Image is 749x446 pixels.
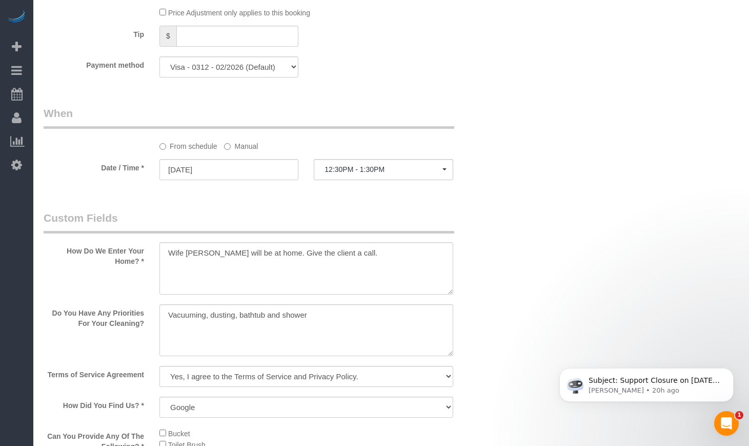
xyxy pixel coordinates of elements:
[224,138,258,151] label: Manual
[159,26,176,47] span: $
[325,165,442,173] span: 12:30PM - 1:30PM
[44,106,454,129] legend: When
[36,397,152,411] label: How Did You Find Us? *
[168,430,190,438] span: Bucket
[544,346,749,418] iframe: Intercom notifications message
[735,411,743,419] span: 1
[224,143,231,150] input: Manual
[36,159,152,173] label: Date / Time *
[36,366,152,380] label: Terms of Service Agreement
[36,56,152,70] label: Payment method
[168,9,310,17] span: Price Adjustment only applies to this booking
[314,159,453,180] button: 12:30PM - 1:30PM
[159,143,166,150] input: From schedule
[159,138,217,151] label: From schedule
[36,26,152,40] label: Tip
[36,242,152,266] label: How Do We Enter Your Home? *
[714,411,739,436] iframe: Intercom live chat
[44,210,454,234] legend: Custom Fields
[36,304,152,328] label: Do You Have Any Priorities For Your Cleaning?
[6,10,27,25] img: Automaid Logo
[159,159,298,180] input: MM/DD/YYYY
